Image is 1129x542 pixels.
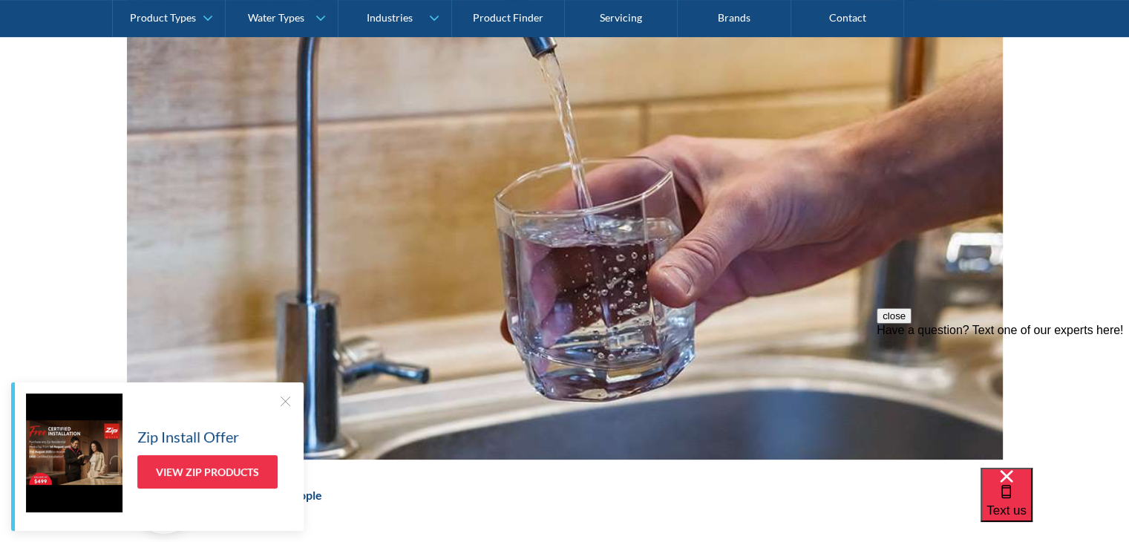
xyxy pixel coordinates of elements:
[26,394,122,512] img: Zip Install Offer
[877,308,1129,486] iframe: podium webchat widget prompt
[137,425,239,448] h5: Zip Install Offer
[981,468,1129,542] iframe: podium webchat widget bubble
[137,455,278,489] a: View Zip Products
[130,12,196,25] div: Product Types
[248,12,304,25] div: Water Types
[366,12,412,25] div: Industries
